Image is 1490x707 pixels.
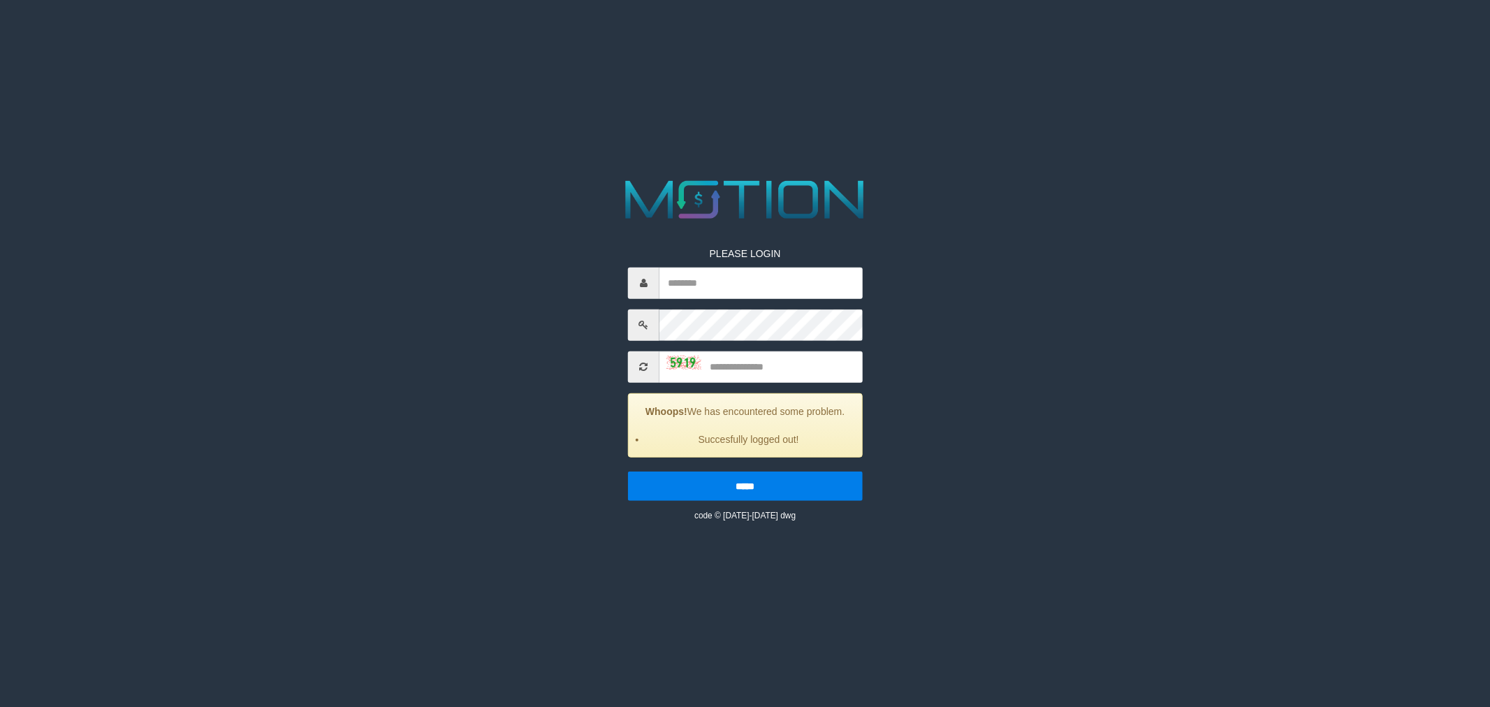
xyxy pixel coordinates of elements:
small: code © [DATE]-[DATE] dwg [694,510,796,520]
img: captcha [666,356,701,370]
div: We has encountered some problem. [628,393,863,457]
strong: Whoops! [645,405,687,416]
p: PLEASE LOGIN [628,246,863,260]
img: MOTION_logo.png [615,174,875,226]
li: Succesfully logged out! [646,432,852,446]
